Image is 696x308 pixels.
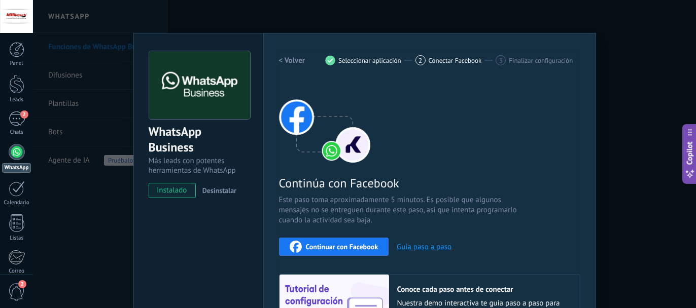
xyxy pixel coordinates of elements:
span: Finalizar configuración [509,57,573,64]
img: connect with facebook [279,82,370,163]
button: Continuar con Facebook [279,238,389,256]
img: logo_main.png [149,51,250,120]
div: Listas [2,235,31,242]
div: Chats [2,129,31,136]
h2: < Volver [279,56,305,65]
span: Este paso toma aproximadamente 5 minutos. Es posible que algunos mensajes no se entreguen durante... [279,195,520,225]
span: Copilot [685,142,695,165]
span: instalado [149,183,195,198]
div: Más leads con potentes herramientas de WhatsApp [149,156,249,175]
span: Conectar Facebook [429,57,482,64]
span: Continúa con Facebook [279,175,520,191]
div: WhatsApp [2,163,31,173]
div: Panel [2,60,31,67]
span: 2 [20,110,28,119]
button: Desinstalar [198,183,236,198]
div: WhatsApp Business [149,124,249,156]
span: Desinstalar [202,186,236,195]
div: Correo [2,268,31,275]
span: Seleccionar aplicación [338,57,401,64]
button: < Volver [279,51,305,69]
span: 2 [419,56,422,65]
button: Guía paso a paso [397,242,451,252]
span: Continuar con Facebook [306,243,378,250]
span: 3 [499,56,503,65]
div: Calendario [2,200,31,206]
h2: Conoce cada paso antes de conectar [397,285,570,294]
span: 2 [18,280,26,288]
div: Leads [2,97,31,103]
